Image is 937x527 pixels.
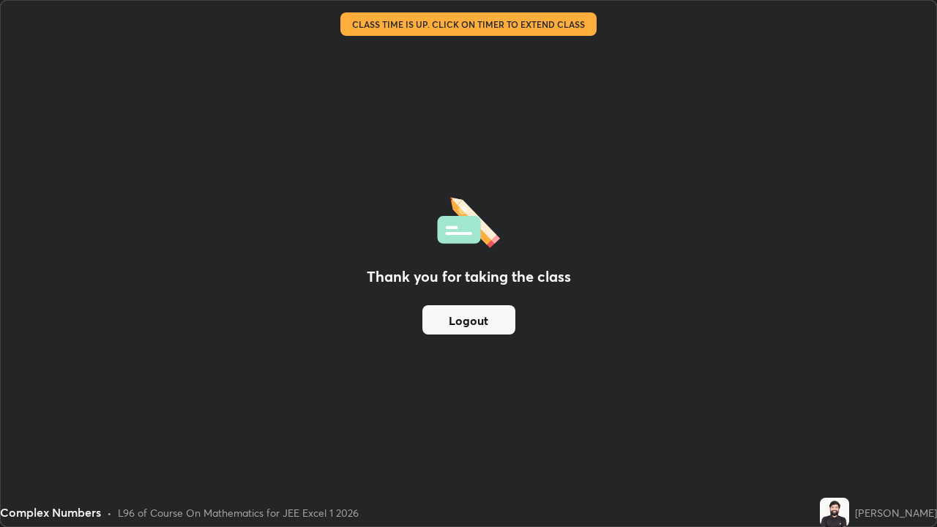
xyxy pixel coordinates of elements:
[422,305,515,334] button: Logout
[820,498,849,527] img: cde654daf9264748bc121c7fe7fc3cfe.jpg
[118,505,359,520] div: L96 of Course On Mathematics for JEE Excel 1 2026
[437,193,500,248] img: offlineFeedback.1438e8b3.svg
[367,266,571,288] h2: Thank you for taking the class
[855,505,937,520] div: [PERSON_NAME]
[107,505,112,520] div: •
